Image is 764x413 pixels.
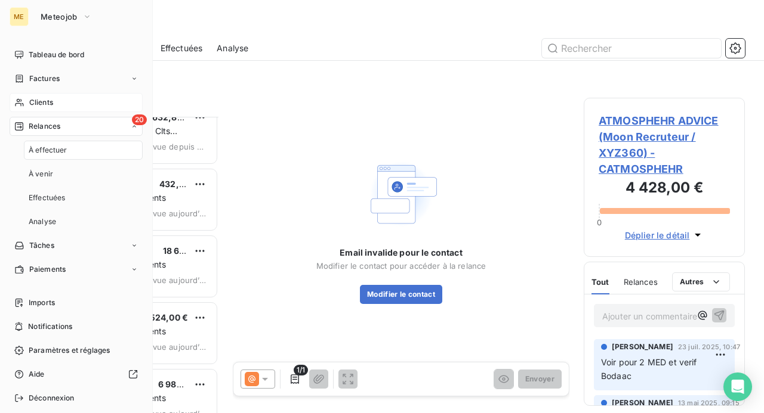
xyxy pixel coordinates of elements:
[140,209,207,218] span: prévue aujourd’hui
[159,179,198,189] span: 432,00 €
[360,285,442,304] button: Modifier le contact
[140,275,207,285] span: prévue aujourd’hui
[29,145,67,156] span: À effectuer
[599,113,730,177] span: ATMOSPHEHR ADVICE (Moon Recruteur / XYZ360) - CATMOSPHEHR
[144,312,189,322] span: 1 524,00 €
[542,39,721,58] input: Rechercher
[601,357,700,381] span: Voir pour 2 MED et verif Bodaac
[158,379,204,389] span: 6 984,00 €
[518,369,562,389] button: Envoyer
[592,277,609,287] span: Tout
[10,7,29,26] div: ME
[363,156,439,232] img: Empty state
[612,398,673,408] span: [PERSON_NAME]
[29,121,60,132] span: Relances
[340,247,463,259] span: Email invalide pour le contact
[29,49,84,60] span: Tableau de bord
[132,114,147,125] span: 20
[29,97,53,108] span: Clients
[624,277,658,287] span: Relances
[140,142,207,151] span: prévue depuis hier
[217,42,248,54] span: Analyse
[29,169,53,179] span: À venir
[140,342,207,352] span: prévue aujourd’hui
[672,272,730,291] button: Autres
[29,369,45,380] span: Aide
[163,246,212,256] span: 18 664,80 €
[678,399,740,406] span: 13 mai 2025, 09:15
[597,218,602,227] span: 0
[294,365,308,375] span: 1/1
[29,264,66,275] span: Paiements
[29,393,75,403] span: Déconnexion
[29,297,55,308] span: Imports
[625,229,690,241] span: Déplier le détail
[29,216,56,227] span: Analyse
[723,372,752,401] div: Open Intercom Messenger
[29,345,110,356] span: Paramètres et réglages
[41,12,78,21] span: Meteojob
[621,228,708,242] button: Déplier le détail
[29,192,66,203] span: Effectuées
[161,42,203,54] span: Effectuées
[145,112,191,122] span: 2 632,80 €
[10,365,143,384] a: Aide
[612,341,673,352] span: [PERSON_NAME]
[678,343,740,350] span: 23 juil. 2025, 10:47
[599,177,730,201] h3: 4 428,00 €
[316,261,486,271] span: Modifier le contact pour accéder à la relance
[28,321,72,332] span: Notifications
[29,240,54,251] span: Tâches
[29,73,60,84] span: Factures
